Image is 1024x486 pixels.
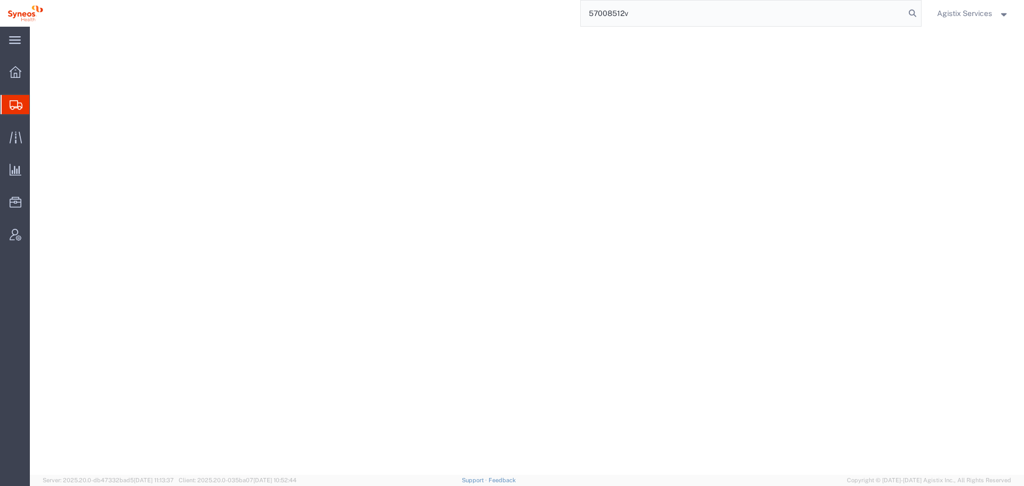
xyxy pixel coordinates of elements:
[30,27,1024,475] iframe: FS Legacy Container
[253,477,297,483] span: [DATE] 10:52:44
[847,476,1011,485] span: Copyright © [DATE]-[DATE] Agistix Inc., All Rights Reserved
[43,477,174,483] span: Server: 2025.20.0-db47332bad5
[489,477,516,483] a: Feedback
[581,1,905,26] input: Search for shipment number, reference number
[7,5,43,21] img: logo
[937,7,992,19] span: Agistix Services
[937,7,1010,20] button: Agistix Services
[134,477,174,483] span: [DATE] 11:13:37
[179,477,297,483] span: Client: 2025.20.0-035ba07
[462,477,489,483] a: Support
